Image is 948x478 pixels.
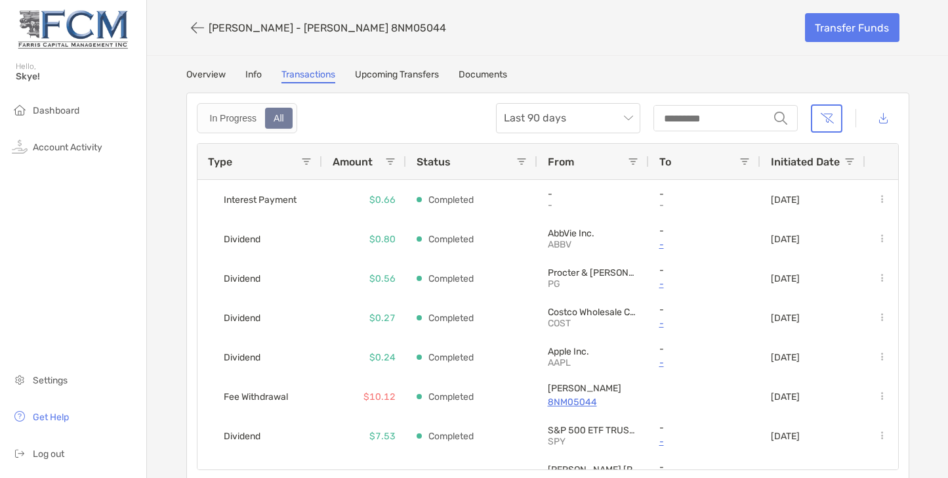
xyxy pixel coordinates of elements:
[12,445,28,461] img: logout icon
[369,192,396,208] p: $0.66
[548,464,638,475] p: JP Morgan Chase & Co.
[428,231,474,248] p: Completed
[659,343,750,355] p: -
[12,408,28,424] img: get-help icon
[208,156,232,168] span: Type
[197,103,297,133] div: segmented control
[811,104,842,133] button: Clear filters
[245,69,262,83] a: Info
[428,310,474,326] p: Completed
[369,310,396,326] p: $0.27
[548,200,638,211] p: -
[369,349,396,366] p: $0.24
[203,109,264,127] div: In Progress
[548,267,638,278] p: Procter & Gamble Company (The)
[659,276,750,292] a: -
[355,69,439,83] a: Upcoming Transfers
[771,431,800,442] p: [DATE]
[33,412,69,423] span: Get Help
[548,307,638,318] p: Costco Wholesale Corporation
[186,69,226,83] a: Overview
[428,192,474,208] p: Completed
[369,271,396,287] p: $0.56
[774,112,787,125] img: input icon
[548,239,638,250] p: ABBV
[369,428,396,445] p: $7.53
[548,425,638,436] p: S&P 500 ETF TRUST ETF
[659,422,750,433] p: -
[771,391,800,402] p: [DATE]
[548,278,638,290] p: PG
[548,156,574,168] span: From
[771,234,800,245] p: [DATE]
[224,268,260,290] span: Dividend
[12,102,28,118] img: household icon
[548,228,638,239] p: AbbVie Inc.
[771,313,800,324] p: [DATE]
[12,139,28,154] img: activity icon
[659,225,750,236] p: -
[224,307,260,329] span: Dividend
[369,231,396,248] p: $0.80
[548,394,638,410] a: 8NM05044
[459,69,507,83] a: Documents
[16,5,131,53] img: Zoe Logo
[224,189,297,211] span: Interest Payment
[548,318,638,329] p: COST
[428,349,474,366] p: Completed
[659,462,750,473] p: -
[428,389,474,405] p: Completed
[224,228,260,250] span: Dividend
[224,425,260,447] span: Dividend
[659,156,671,168] span: To
[771,194,800,206] p: [DATE]
[659,304,750,315] p: -
[548,357,638,368] p: AAPL
[548,383,638,394] p: Roth IRA
[659,265,750,276] p: -
[659,315,750,332] a: -
[281,69,335,83] a: Transactions
[224,386,288,408] span: Fee Withdrawal
[428,271,474,287] p: Completed
[417,156,451,168] span: Status
[659,236,750,253] a: -
[363,389,396,405] p: $10.12
[333,156,373,168] span: Amount
[659,433,750,450] a: -
[33,448,64,460] span: Log out
[266,109,291,127] div: All
[548,436,638,447] p: SPY
[659,188,750,200] p: -
[12,372,28,387] img: settings icon
[771,273,800,284] p: [DATE]
[548,188,638,200] p: -
[771,156,840,168] span: Initiated Date
[659,200,750,211] p: -
[659,355,750,371] a: -
[805,13,899,42] a: Transfer Funds
[224,347,260,368] span: Dividend
[428,428,474,445] p: Completed
[33,142,102,153] span: Account Activity
[33,105,79,116] span: Dashboard
[504,104,632,133] span: Last 90 days
[33,375,68,386] span: Settings
[771,352,800,363] p: [DATE]
[16,71,138,82] span: Skye!
[548,346,638,357] p: Apple Inc.
[209,22,446,34] p: [PERSON_NAME] - [PERSON_NAME] 8NM05044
